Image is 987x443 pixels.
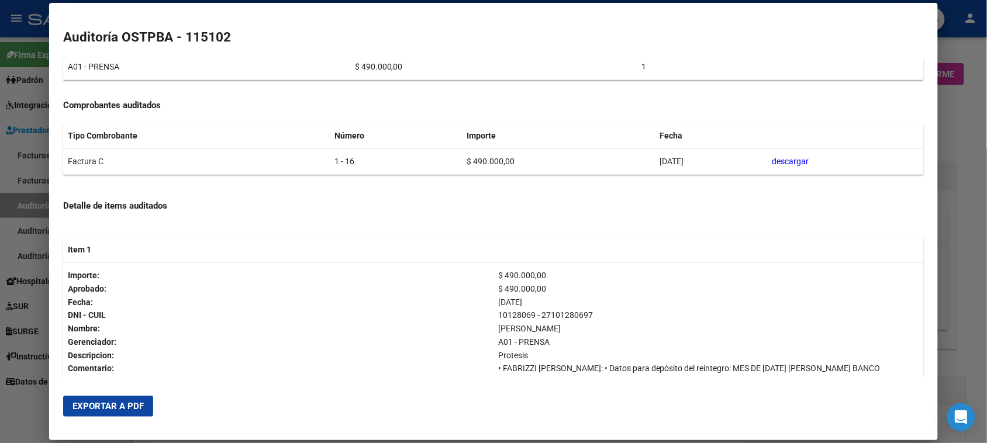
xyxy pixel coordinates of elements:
[68,362,489,375] p: Comentario:
[655,149,768,175] td: [DATE]
[947,403,975,431] div: Open Intercom Messenger
[63,149,330,175] td: Factura C
[498,362,919,389] p: • FABRIZZI [PERSON_NAME]: • Datos para depósito del reintegro: MES DE [DATE] [PERSON_NAME] BANCO ...
[655,123,768,148] th: Fecha
[63,396,153,417] button: Exportar a PDF
[63,123,330,148] th: Tipo Combrobante
[68,309,489,335] p: DNI - CUIL Nombre:
[73,401,144,411] span: Exportar a PDF
[68,349,489,362] p: Descripcion:
[498,349,919,362] p: Protesis
[498,282,919,296] p: $ 490.000,00
[350,54,637,80] td: $ 490.000,00
[68,282,489,296] p: Aprobado:
[772,157,809,166] a: descargar
[63,54,350,80] td: A01 - PRENSA
[498,335,919,349] p: A01 - PRENSA
[330,149,462,175] td: 1 - 16
[498,296,919,309] p: [DATE]
[462,149,655,175] td: $ 490.000,00
[68,335,489,349] p: Gerenciador:
[63,199,923,213] h4: Detalle de items auditados
[498,309,919,335] p: 10128069 - 27101280697 [PERSON_NAME]
[68,296,489,309] p: Fecha:
[68,269,489,282] p: Importe:
[63,27,923,47] h2: Auditoría OSTPBA - 115102
[462,123,655,148] th: Importe
[68,245,91,254] strong: Item 1
[68,375,489,389] p: Usuario:
[330,123,462,148] th: Número
[637,54,923,80] td: 1
[498,269,919,282] p: $ 490.000,00
[63,99,923,112] h4: Comprobantes auditados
